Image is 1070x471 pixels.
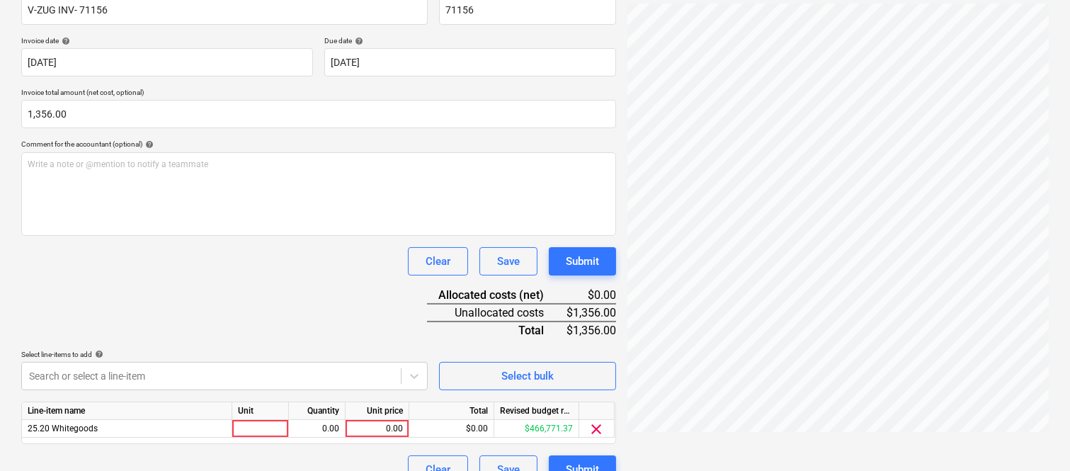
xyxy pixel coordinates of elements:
[439,362,616,390] button: Select bulk
[427,304,567,322] div: Unallocated costs
[142,140,154,149] span: help
[22,402,232,420] div: Line-item name
[409,420,494,438] div: $0.00
[59,37,70,45] span: help
[21,48,313,76] input: Invoice date not specified
[21,140,616,149] div: Comment for the accountant (optional)
[21,36,313,45] div: Invoice date
[588,421,605,438] span: clear
[566,252,599,271] div: Submit
[494,402,579,420] div: Revised budget remaining
[295,420,339,438] div: 0.00
[232,402,289,420] div: Unit
[409,402,494,420] div: Total
[324,48,616,76] input: Due date not specified
[28,424,98,433] span: 25.20 Whitegoods
[21,350,428,359] div: Select line-items to add
[567,322,616,339] div: $1,356.00
[21,100,616,128] input: Invoice total amount (net cost, optional)
[427,287,567,304] div: Allocated costs (net)
[426,252,450,271] div: Clear
[408,247,468,276] button: Clear
[427,322,567,339] div: Total
[494,420,579,438] div: $466,771.37
[324,36,616,45] div: Due date
[352,37,363,45] span: help
[567,304,616,322] div: $1,356.00
[92,350,103,358] span: help
[549,247,616,276] button: Submit
[567,287,616,304] div: $0.00
[999,403,1070,471] iframe: Chat Widget
[346,402,409,420] div: Unit price
[497,252,520,271] div: Save
[501,367,554,385] div: Select bulk
[21,88,616,100] p: Invoice total amount (net cost, optional)
[479,247,537,276] button: Save
[289,402,346,420] div: Quantity
[351,420,403,438] div: 0.00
